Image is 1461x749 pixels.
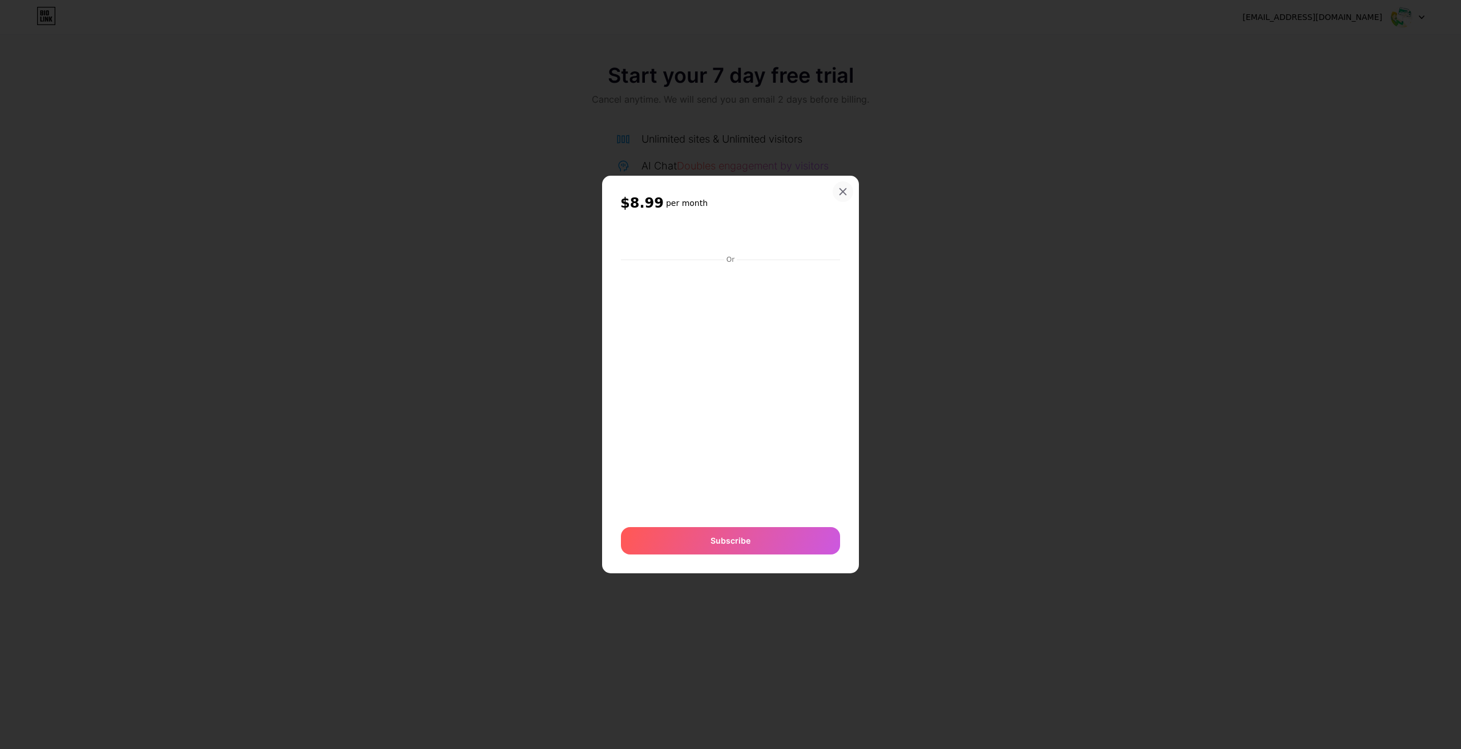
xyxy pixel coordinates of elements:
h6: per month [666,197,708,209]
iframe: Secure payment button frame [621,224,840,252]
iframe: Secure payment input frame [619,265,842,516]
div: Or [724,255,737,264]
span: $8.99 [620,194,664,212]
span: Subscribe [711,535,750,546]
